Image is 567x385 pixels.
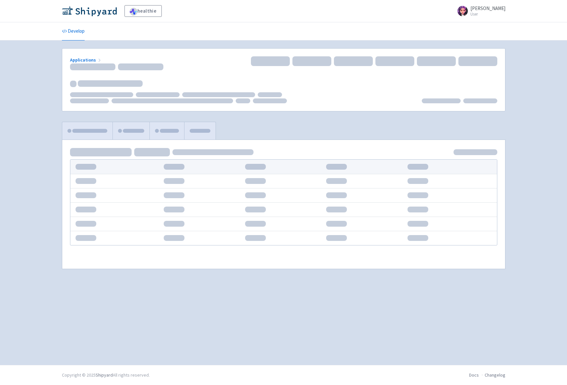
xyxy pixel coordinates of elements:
[469,372,479,378] a: Docs
[485,372,505,378] a: Changelog
[62,6,117,16] img: Shipyard logo
[62,22,85,40] a: Develop
[96,372,113,378] a: Shipyard
[470,5,505,11] span: [PERSON_NAME]
[470,12,505,16] small: User
[70,57,102,63] a: Applications
[62,372,150,379] div: Copyright © 2025 All rights reserved.
[454,6,505,16] a: [PERSON_NAME] User
[124,5,162,17] a: healthie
